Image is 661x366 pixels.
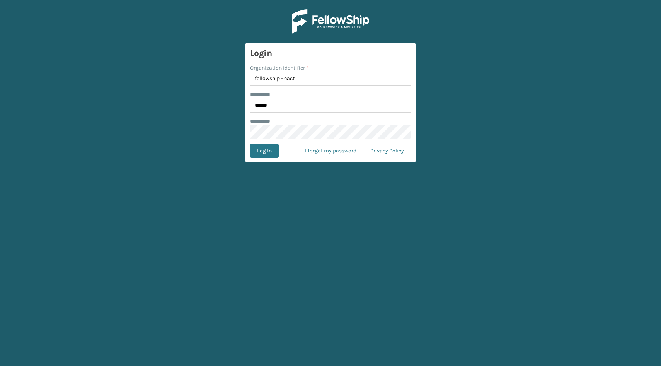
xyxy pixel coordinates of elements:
img: Logo [292,9,369,34]
button: Log In [250,144,279,158]
a: I forgot my password [298,144,363,158]
a: Privacy Policy [363,144,411,158]
h3: Login [250,48,411,59]
label: Organization Identifier [250,64,308,72]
